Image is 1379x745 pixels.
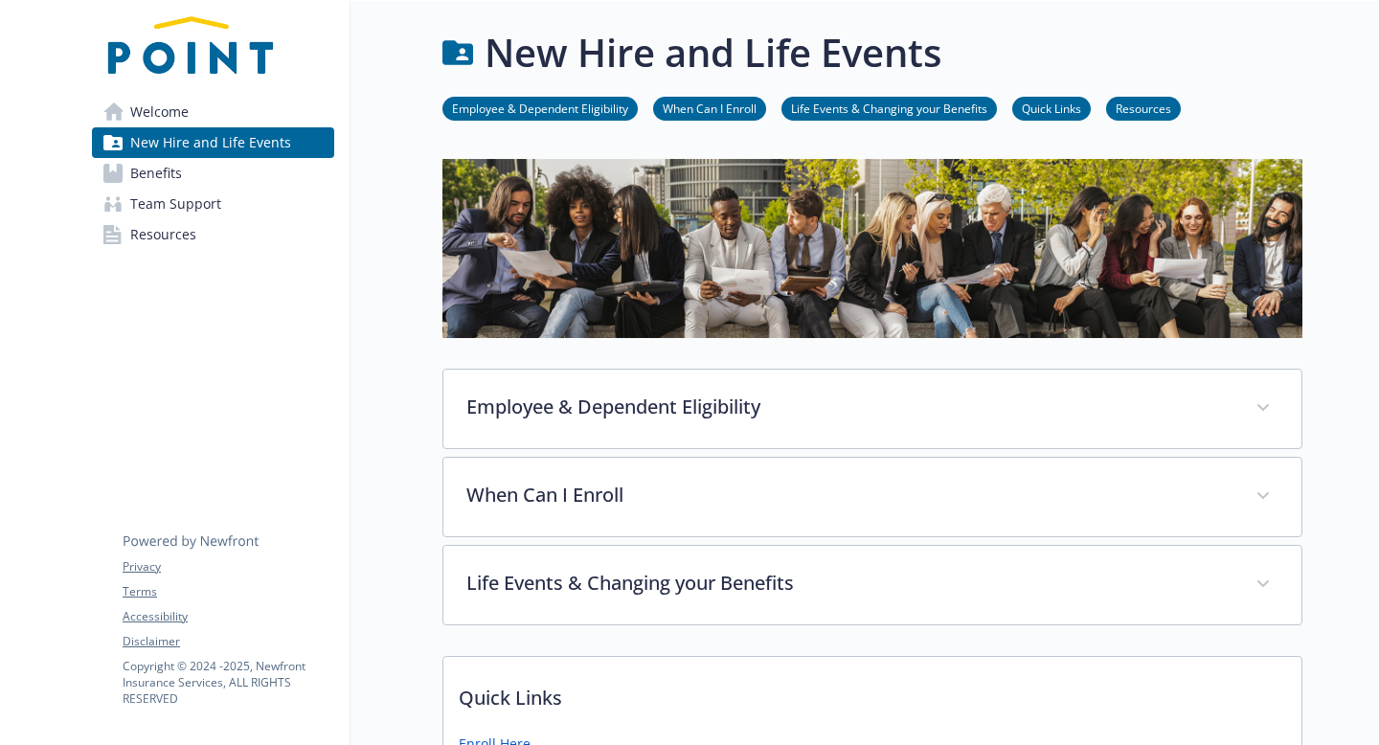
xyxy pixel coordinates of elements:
[1106,99,1181,117] a: Resources
[92,189,334,219] a: Team Support
[123,633,333,650] a: Disclaimer
[123,608,333,625] a: Accessibility
[130,189,221,219] span: Team Support
[781,99,997,117] a: Life Events & Changing your Benefits
[466,393,1232,421] p: Employee & Dependent Eligibility
[443,546,1301,624] div: Life Events & Changing your Benefits
[466,481,1232,509] p: When Can I Enroll
[443,657,1301,728] p: Quick Links
[443,370,1301,448] div: Employee & Dependent Eligibility
[123,558,333,576] a: Privacy
[130,219,196,250] span: Resources
[442,99,638,117] a: Employee & Dependent Eligibility
[442,159,1302,338] img: new hire page banner
[653,99,766,117] a: When Can I Enroll
[92,127,334,158] a: New Hire and Life Events
[130,97,189,127] span: Welcome
[92,158,334,189] a: Benefits
[130,158,182,189] span: Benefits
[123,658,333,707] p: Copyright © 2024 - 2025 , Newfront Insurance Services, ALL RIGHTS RESERVED
[466,569,1232,598] p: Life Events & Changing your Benefits
[1012,99,1091,117] a: Quick Links
[92,97,334,127] a: Welcome
[92,219,334,250] a: Resources
[123,583,333,600] a: Terms
[130,127,291,158] span: New Hire and Life Events
[485,24,941,81] h1: New Hire and Life Events
[443,458,1301,536] div: When Can I Enroll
